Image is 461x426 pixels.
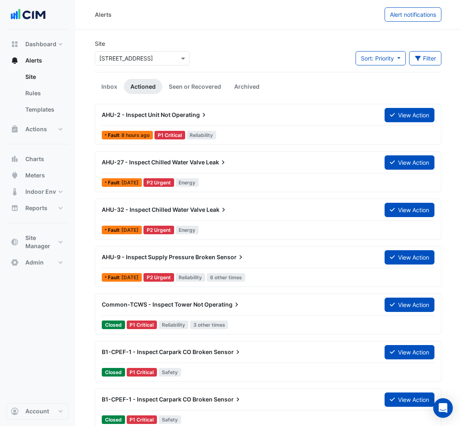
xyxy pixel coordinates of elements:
button: View Action [385,108,434,122]
div: P2 Urgent [143,226,174,234]
span: Reports [25,204,47,212]
span: Fault [108,133,121,138]
span: Charts [25,155,44,163]
span: AHU-32 - Inspect Chilled Water Valve [102,206,205,213]
button: Site Manager [7,230,69,254]
app-icon: Admin [11,258,19,267]
img: Company Logo [10,7,47,23]
span: 3 other times [190,321,228,329]
button: View Action [385,250,434,265]
button: Account [7,403,69,419]
button: View Action [385,392,434,407]
span: Safety [159,415,181,424]
span: Account [25,407,49,415]
span: AHU-27 - Inspect Chilled Water Valve [102,159,205,166]
span: AHU-2 - Inspect Unit Not [102,111,170,118]
span: Fri 15-Aug-2025 07:00 AEST [121,274,139,280]
div: P2 Urgent [143,178,174,187]
span: Energy [176,226,199,234]
a: Actioned [124,79,162,94]
span: Alerts [25,56,42,65]
span: Fault [108,180,121,185]
button: Actions [7,121,69,137]
span: Meters [25,171,45,179]
span: Sensor [214,395,242,404]
button: Dashboard [7,36,69,52]
div: P1 Critical [127,415,157,424]
span: B1-CPEF-1 - Inspect Carpark CO Broken [102,396,213,403]
button: Alert notifications [385,7,441,22]
button: View Action [385,155,434,170]
a: Archived [228,79,266,94]
span: B1-CPEF-1 - Inspect Carpark CO Broken [102,348,213,355]
app-icon: Alerts [11,56,19,65]
app-icon: Meters [11,171,19,179]
button: Meters [7,167,69,184]
app-icon: Charts [11,155,19,163]
span: Reliability [159,321,188,329]
span: Sensor [214,348,242,356]
div: P1 Critical [127,321,157,329]
span: AHU-9 - Inspect Supply Pressure Broken [102,253,215,260]
div: Open Intercom Messenger [433,398,453,418]
button: Reports [7,200,69,216]
span: Fault [108,275,121,280]
button: View Action [385,298,434,312]
button: Sort: Priority [356,51,406,65]
div: Alerts [95,10,112,19]
button: Filter [409,51,442,65]
button: Admin [7,254,69,271]
button: Charts [7,151,69,167]
span: Operating [172,111,208,119]
span: Closed [102,321,125,329]
span: Fault [108,228,121,233]
button: Indoor Env [7,184,69,200]
a: Templates [19,101,69,118]
button: Alerts [7,52,69,69]
app-icon: Site Manager [11,238,19,246]
a: Rules [19,85,69,101]
span: Mon 25-Aug-2025 13:00 AEST [121,227,139,233]
app-icon: Reports [11,204,19,212]
span: Safety [159,368,181,377]
span: Actions [25,125,47,133]
span: Leak [206,158,227,166]
div: P1 Critical [127,368,157,377]
span: Dashboard [25,40,56,48]
div: P1 Critical [154,131,185,139]
span: Sort: Priority [361,55,394,62]
span: Mon 08-Sep-2025 12:00 AEST [121,179,139,186]
button: View Action [385,345,434,359]
app-icon: Indoor Env [11,188,19,196]
span: Indoor Env [25,188,56,196]
span: Site Manager [25,234,56,250]
app-icon: Actions [11,125,19,133]
span: Closed [102,368,125,377]
span: Closed [102,415,125,424]
span: Admin [25,258,44,267]
span: Reliability [176,273,206,282]
span: 6 other times [207,273,245,282]
span: Sensor [217,253,245,261]
span: Alert notifications [390,11,436,18]
span: Reliability [187,131,217,139]
button: View Action [385,203,434,217]
a: Site [19,69,69,85]
div: P2 Urgent [143,273,174,282]
label: Site [95,39,105,48]
a: Inbox [95,79,124,94]
a: Seen or Recovered [162,79,228,94]
span: Leak [206,206,228,214]
span: Common-TCWS - Inspect Tower Not [102,301,203,308]
div: Alerts [7,69,69,121]
app-icon: Dashboard [11,40,19,48]
span: Fri 12-Sep-2025 06:45 AEST [121,132,150,138]
span: Operating [204,300,241,309]
span: Energy [176,178,199,187]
